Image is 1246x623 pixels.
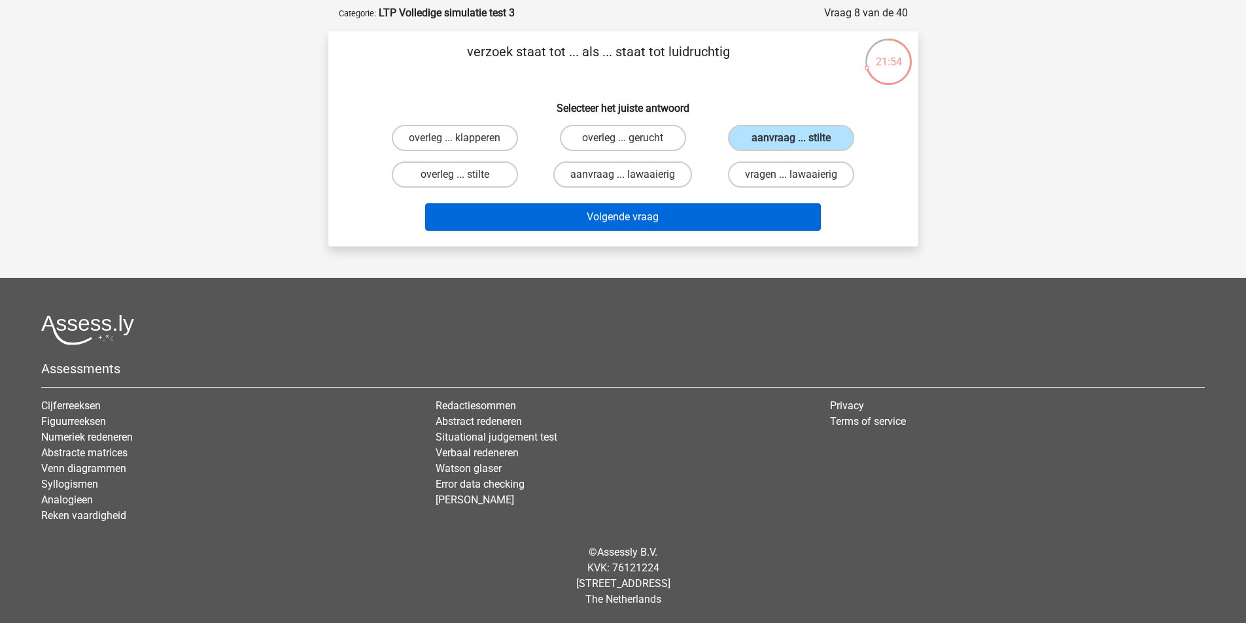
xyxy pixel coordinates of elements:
a: Privacy [830,399,864,412]
a: Abstracte matrices [41,446,128,459]
label: overleg ... gerucht [560,125,686,151]
small: Categorie: [339,8,376,18]
a: Abstract redeneren [436,415,522,428]
a: Figuurreeksen [41,415,106,428]
a: Venn diagrammen [41,462,126,475]
a: Assessly B.V. [597,546,657,558]
a: Cijferreeksen [41,399,101,412]
button: Volgende vraag [425,203,821,231]
div: 21:54 [864,37,913,70]
a: Error data checking [436,478,525,490]
label: aanvraag ... lawaaierig [553,161,692,188]
a: Analogieen [41,494,93,506]
h5: Assessments [41,361,1205,377]
a: Reken vaardigheid [41,509,126,522]
div: © KVK: 76121224 [STREET_ADDRESS] The Netherlands [31,534,1215,618]
a: Situational judgement test [436,431,557,443]
a: Syllogismen [41,478,98,490]
a: Redactiesommen [436,399,516,412]
a: Terms of service [830,415,906,428]
a: [PERSON_NAME] [436,494,514,506]
label: vragen ... lawaaierig [728,161,854,188]
img: Assessly logo [41,314,134,345]
div: Vraag 8 van de 40 [824,5,908,21]
h6: Selecteer het juiste antwoord [349,92,897,114]
label: overleg ... stilte [392,161,518,188]
a: Watson glaser [436,462,502,475]
label: aanvraag ... stilte [728,125,854,151]
a: Verbaal redeneren [436,446,519,459]
label: overleg ... klapperen [392,125,518,151]
p: verzoek staat tot ... als ... staat tot luidruchtig [349,42,848,81]
strong: LTP Volledige simulatie test 3 [379,7,515,19]
a: Numeriek redeneren [41,431,133,443]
